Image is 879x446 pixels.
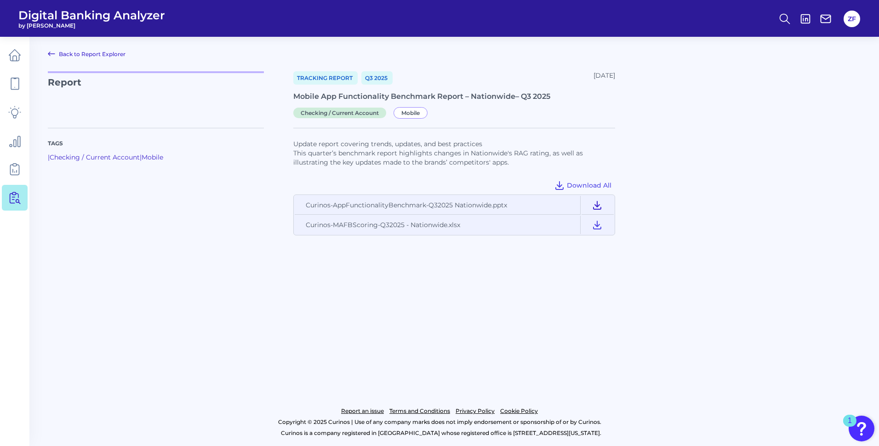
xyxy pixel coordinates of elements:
a: Privacy Policy [456,406,495,417]
a: Checking / Current Account [293,108,390,117]
a: Report an issue [341,406,384,417]
span: Download All [567,181,611,189]
span: Checking / Current Account [293,108,386,118]
a: Back to Report Explorer [48,48,126,59]
button: ZF [844,11,860,27]
span: by [PERSON_NAME] [18,22,165,29]
span: Update report covering trends, updates, and best practices [293,140,482,148]
a: Mobile [142,153,163,161]
p: Tags [48,139,264,148]
span: | [140,153,142,161]
p: Curinos is a company registered in [GEOGRAPHIC_DATA] whose registered office is [STREET_ADDRESS][... [48,428,834,439]
td: Curinos-MAFBScoring-Q32025 - Nationwide.xlsx [295,216,581,234]
div: [DATE] [594,71,615,85]
a: Q3 2025 [361,71,393,85]
div: 1 [848,421,852,433]
div: Mobile App Functionality Benchmark Report – Nationwide– Q3 2025 [293,92,615,101]
span: | [48,153,50,161]
button: Open Resource Center, 1 new notification [849,416,874,441]
button: Download All [550,178,615,193]
a: Mobile [394,108,431,117]
a: Cookie Policy [500,406,538,417]
a: Checking / Current Account [50,153,140,161]
span: Digital Banking Analyzer [18,8,165,22]
a: Tracking Report [293,71,358,85]
a: Terms and Conditions [389,406,450,417]
p: Report [48,71,264,117]
p: This quarter’s benchmark report highlights changes in Nationwide's RAG rating, as well as illustr... [293,149,615,167]
td: Curinos-AppFunctionalityBenchmark-Q32025 Nationwide.pptx [295,196,581,215]
span: Mobile [394,107,428,119]
p: Copyright © 2025 Curinos | Use of any company marks does not imply endorsement or sponsorship of ... [45,417,834,428]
